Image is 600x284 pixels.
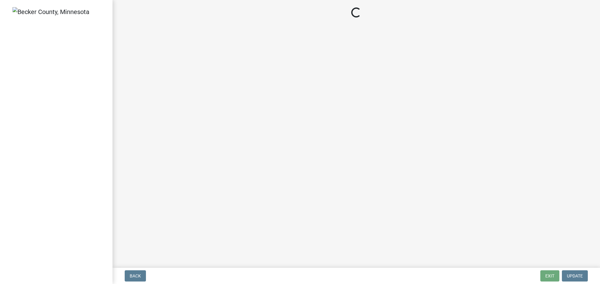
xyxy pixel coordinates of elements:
[567,273,583,278] span: Update
[125,270,146,282] button: Back
[540,270,559,282] button: Exit
[12,7,89,17] img: Becker County, Minnesota
[562,270,588,282] button: Update
[130,273,141,278] span: Back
